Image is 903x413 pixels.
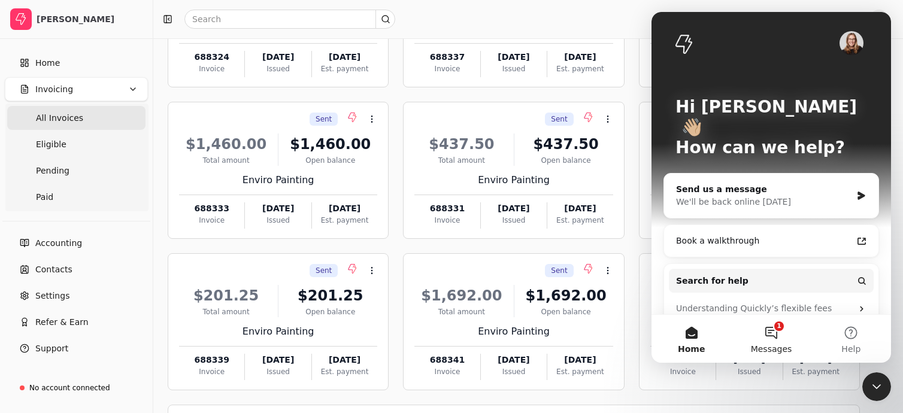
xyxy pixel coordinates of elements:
[5,51,148,75] a: Home
[547,215,613,226] div: Est. payment
[650,133,744,155] div: $929.15
[36,112,83,124] span: All Invoices
[245,215,311,226] div: Issued
[414,202,480,215] div: 688331
[414,354,480,366] div: 688341
[35,57,60,69] span: Home
[650,155,744,166] div: Total amount
[481,51,547,63] div: [DATE]
[179,354,244,366] div: 688339
[283,155,377,166] div: Open balance
[179,324,377,339] div: Enviro Painting
[36,165,69,177] span: Pending
[652,12,891,363] iframe: Intercom live chat
[283,306,377,317] div: Open balance
[414,133,508,155] div: $437.50
[7,159,146,183] a: Pending
[312,366,377,377] div: Est. payment
[547,51,613,63] div: [DATE]
[35,237,82,250] span: Accounting
[179,173,377,187] div: Enviro Painting
[5,336,148,360] button: Support
[179,63,244,74] div: Invoice
[316,114,332,124] span: Sent
[179,366,244,377] div: Invoice
[283,133,377,155] div: $1,460.00
[551,265,567,276] span: Sent
[650,63,716,74] div: Invoice
[245,366,311,377] div: Issued
[179,306,273,317] div: Total amount
[650,306,744,317] div: Total amount
[650,173,849,187] div: Enviro Painting
[862,372,891,401] iframe: Intercom live chat
[7,106,146,130] a: All Invoices
[7,132,146,156] a: Eligible
[414,63,480,74] div: Invoice
[312,354,377,366] div: [DATE]
[519,155,613,166] div: Open balance
[547,366,613,377] div: Est. payment
[414,324,613,339] div: Enviro Painting
[35,263,72,276] span: Contacts
[312,51,377,63] div: [DATE]
[5,257,148,281] a: Contacts
[29,382,110,393] div: No account connected
[179,133,273,155] div: $1,460.00
[869,10,889,29] button: A
[650,366,716,377] div: Invoice
[5,377,148,399] a: No account connected
[312,202,377,215] div: [DATE]
[245,202,311,215] div: [DATE]
[716,366,782,377] div: Issued
[179,285,273,306] div: $201.25
[35,83,73,96] span: Invoicing
[35,316,89,329] span: Refer & Earn
[414,215,480,226] div: Invoice
[179,51,244,63] div: 688324
[481,202,547,215] div: [DATE]
[650,202,716,215] div: 688330
[5,310,148,334] button: Refer & Earn
[783,366,849,377] div: Est. payment
[414,173,613,187] div: Enviro Painting
[414,51,480,63] div: 688337
[179,215,244,226] div: Invoice
[650,285,744,306] div: $418.75
[7,185,146,209] a: Paid
[481,63,547,74] div: Issued
[245,354,311,366] div: [DATE]
[184,10,395,29] input: Search
[519,133,613,155] div: $437.50
[36,138,66,151] span: Eligible
[245,51,311,63] div: [DATE]
[5,284,148,308] a: Settings
[481,366,547,377] div: Issued
[551,114,567,124] span: Sent
[283,285,377,306] div: $201.25
[547,354,613,366] div: [DATE]
[414,155,508,166] div: Total amount
[35,290,69,302] span: Settings
[519,306,613,317] div: Open balance
[650,215,716,226] div: Invoice
[414,285,508,306] div: $1,692.00
[179,155,273,166] div: Total amount
[547,202,613,215] div: [DATE]
[650,324,849,339] div: Enviro Painting
[312,215,377,226] div: Est. payment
